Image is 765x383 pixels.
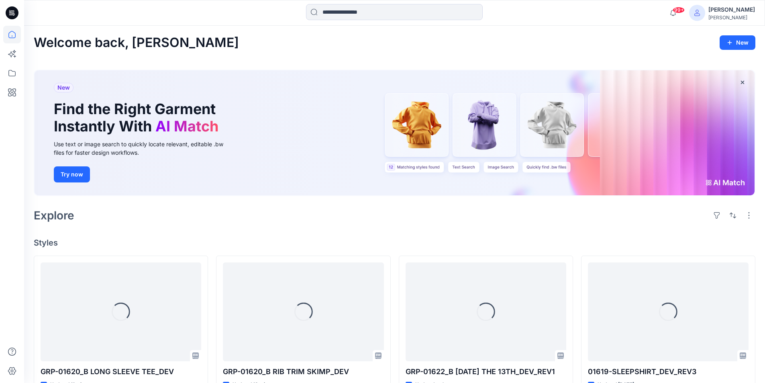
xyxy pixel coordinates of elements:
div: [PERSON_NAME] [708,14,755,20]
svg: avatar [694,10,700,16]
div: [PERSON_NAME] [708,5,755,14]
button: Try now [54,166,90,182]
p: GRP-01620_B LONG SLEEVE TEE_DEV [41,366,201,377]
h2: Explore [34,209,74,222]
p: GRP-01622_B [DATE] THE 13TH_DEV_REV1 [406,366,566,377]
p: GRP-01620_B RIB TRIM SKIMP_DEV [223,366,384,377]
button: New [720,35,755,50]
h4: Styles [34,238,755,248]
span: New [57,83,70,92]
div: Use text or image search to quickly locate relevant, editable .bw files for faster design workflows. [54,140,235,157]
p: 01619-SLEEPSHIRT_DEV_REV3 [588,366,749,377]
h1: Find the Right Garment Instantly With [54,100,222,135]
h2: Welcome back, [PERSON_NAME] [34,35,239,50]
span: AI Match [155,117,218,135]
span: 99+ [673,7,685,13]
